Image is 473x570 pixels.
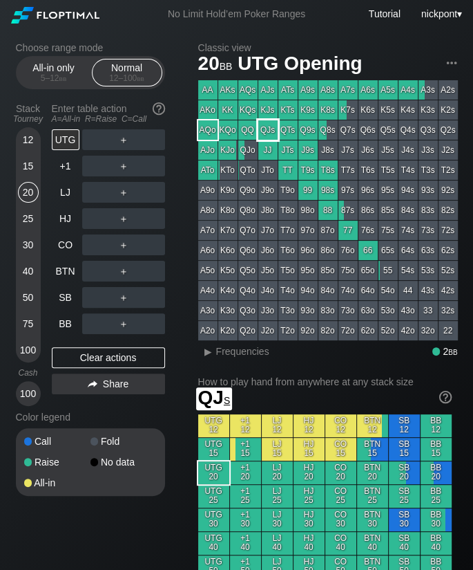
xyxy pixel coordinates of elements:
div: T6o [278,241,298,260]
div: CO 15 [325,438,356,461]
h2: Classic view [198,42,458,53]
div: A6o [198,241,218,260]
div: HJ [52,208,79,229]
span: Frequencies [216,346,269,357]
div: No Limit Hold’em Poker Ranges [147,8,326,23]
div: ATs [278,80,298,100]
div: Q7o [238,221,258,240]
div: K5s [378,100,398,120]
div: 97o [298,221,318,240]
div: 84s [398,201,418,220]
div: 54s [398,261,418,280]
div: 98o [298,201,318,220]
div: ＋ [82,182,165,203]
div: AQs [238,80,258,100]
div: 75o [338,261,358,280]
div: J7o [258,221,278,240]
div: 62o [358,321,378,340]
div: 100 [18,340,39,360]
div: UTG 30 [198,508,229,531]
img: help.32db89a4.svg [438,389,453,405]
div: QJs [258,120,278,140]
div: 98s [318,181,338,200]
div: Q8s [318,120,338,140]
div: HJ 40 [293,532,325,555]
div: +1 12 [230,414,261,437]
div: 65o [358,261,378,280]
div: T7s [338,160,358,180]
div: SB 15 [389,438,420,461]
div: Q4s [398,120,418,140]
div: KTo [218,160,238,180]
div: 82s [438,201,458,220]
div: 12 – 100 [98,73,156,83]
div: K7o [218,221,238,240]
div: ＋ [82,261,165,282]
div: J6s [358,140,378,160]
div: SB 30 [389,508,420,531]
div: T8o [278,201,298,220]
div: Cash [10,368,46,378]
div: T2o [278,321,298,340]
div: A2o [198,321,218,340]
div: Q3o [238,301,258,320]
span: nickpont [421,8,457,19]
div: 96o [298,241,318,260]
div: KQo [218,120,238,140]
div: 33 [418,301,438,320]
div: KK [218,100,238,120]
div: J9o [258,181,278,200]
div: UTG 15 [198,438,229,461]
div: T3s [418,160,438,180]
div: Share [52,374,165,394]
span: bb [137,73,144,83]
div: +1 [52,156,79,176]
div: Clear actions [52,347,165,368]
div: 40 [18,261,39,282]
div: BTN 15 [357,438,388,461]
div: A5o [198,261,218,280]
div: 76s [358,221,378,240]
div: UTG [52,129,79,150]
div: 83s [418,201,438,220]
div: J2o [258,321,278,340]
div: 54o [378,281,398,300]
div: UTG 12 [198,414,229,437]
div: 74s [398,221,418,240]
div: A8s [318,80,338,100]
div: K7s [338,100,358,120]
div: +1 25 [230,485,261,508]
div: 52o [378,321,398,340]
div: BB 12 [421,414,452,437]
div: Q2s [438,120,458,140]
div: Q2o [238,321,258,340]
div: ▸ [200,343,218,360]
div: BB 30 [421,508,452,531]
span: bb [448,346,457,357]
div: 5 – 12 [25,73,83,83]
div: 88 [318,201,338,220]
div: 32s [438,301,458,320]
div: A7o [198,221,218,240]
div: ＋ [82,129,165,150]
div: T8s [318,160,338,180]
h2: How to play hand from anywhere at any stack size [198,376,452,387]
div: SB 12 [389,414,420,437]
div: K8s [318,100,338,120]
div: ＋ [82,313,165,334]
div: A3o [198,301,218,320]
div: K2o [218,321,238,340]
div: 42o [398,321,418,340]
div: LJ 15 [262,438,293,461]
div: 43o [398,301,418,320]
img: share.864f2f62.svg [88,380,97,388]
div: Raise [24,457,90,467]
div: 73o [338,301,358,320]
div: 74o [338,281,358,300]
img: help.32db89a4.svg [151,101,166,116]
div: J5o [258,261,278,280]
div: A5s [378,80,398,100]
span: 20 [196,53,235,76]
div: 92s [438,181,458,200]
div: K4o [218,281,238,300]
